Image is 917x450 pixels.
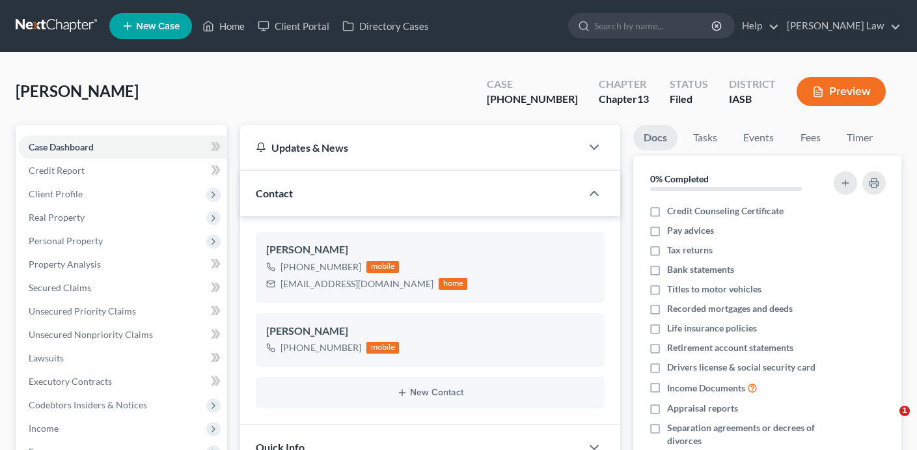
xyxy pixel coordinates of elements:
[439,278,467,290] div: home
[729,92,776,107] div: IASB
[667,244,713,257] span: Tax returns
[873,406,904,437] iframe: Intercom live chat
[667,402,738,415] span: Appraisal reports
[29,165,85,176] span: Credit Report
[256,141,566,154] div: Updates & News
[29,282,91,293] span: Secured Claims
[29,141,94,152] span: Case Dashboard
[599,92,649,107] div: Chapter
[18,276,227,300] a: Secured Claims
[667,341,793,354] span: Retirement account statements
[670,92,708,107] div: Filed
[836,125,883,150] a: Timer
[633,125,677,150] a: Docs
[670,77,708,92] div: Status
[281,277,433,290] div: [EMAIL_ADDRESS][DOMAIN_NAME]
[667,322,757,335] span: Life insurance policies
[266,324,594,339] div: [PERSON_NAME]
[650,173,709,184] strong: 0% Completed
[266,387,594,398] button: New Contact
[667,224,714,237] span: Pay advices
[16,81,139,100] span: [PERSON_NAME]
[18,300,227,323] a: Unsecured Priority Claims
[29,329,153,340] span: Unsecured Nonpriority Claims
[667,302,793,315] span: Recorded mortgages and deeds
[780,14,901,38] a: [PERSON_NAME] Law
[667,204,784,218] span: Credit Counseling Certificate
[366,261,399,273] div: mobile
[29,212,85,223] span: Real Property
[667,382,745,395] span: Income Documents
[18,253,227,276] a: Property Analysis
[899,406,910,416] span: 1
[18,135,227,159] a: Case Dashboard
[29,188,83,199] span: Client Profile
[29,305,136,316] span: Unsecured Priority Claims
[366,342,399,354] div: mobile
[667,421,823,447] span: Separation agreements or decrees of divorces
[336,14,435,38] a: Directory Cases
[733,125,784,150] a: Events
[18,370,227,393] a: Executory Contracts
[487,92,578,107] div: [PHONE_NUMBER]
[256,187,293,199] span: Contact
[29,352,64,363] span: Lawsuits
[29,376,112,387] span: Executory Contracts
[251,14,336,38] a: Client Portal
[789,125,831,150] a: Fees
[683,125,728,150] a: Tasks
[18,159,227,182] a: Credit Report
[196,14,251,38] a: Home
[29,399,147,410] span: Codebtors Insiders & Notices
[136,21,180,31] span: New Case
[599,77,649,92] div: Chapter
[594,14,713,38] input: Search by name...
[281,260,361,274] div: [PHONE_NUMBER]
[667,263,734,276] span: Bank statements
[29,423,59,434] span: Income
[729,77,776,92] div: District
[18,346,227,370] a: Lawsuits
[637,92,649,105] span: 13
[735,14,779,38] a: Help
[266,242,594,258] div: [PERSON_NAME]
[281,341,361,354] div: [PHONE_NUMBER]
[797,77,886,106] button: Preview
[667,283,761,296] span: Titles to motor vehicles
[487,77,578,92] div: Case
[29,235,103,246] span: Personal Property
[18,323,227,346] a: Unsecured Nonpriority Claims
[29,259,101,270] span: Property Analysis
[667,361,815,374] span: Drivers license & social security card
